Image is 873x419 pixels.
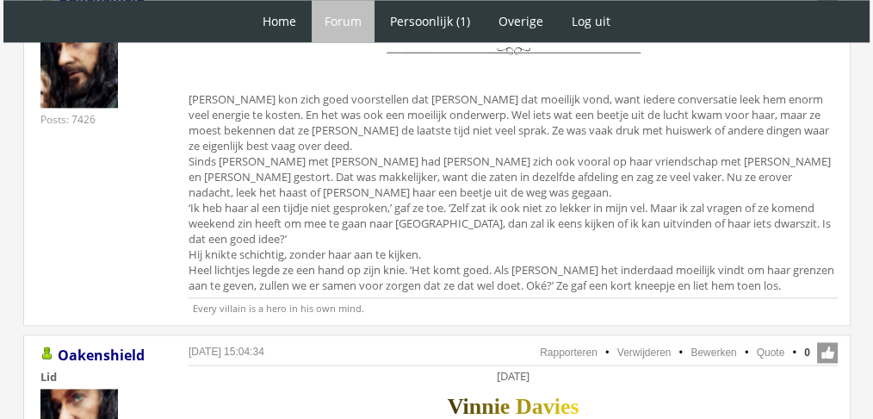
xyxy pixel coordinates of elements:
[554,394,560,419] span: i
[540,347,597,359] a: Rapporteren
[757,347,785,359] a: Quote
[494,394,500,419] span: i
[462,394,468,419] span: i
[448,394,463,419] span: V
[690,347,736,359] a: Bewerken
[40,347,54,360] img: Gebruiker is online
[543,394,554,419] span: v
[189,9,838,297] div: [PERSON_NAME] kon zich goed voorstellen dat [PERSON_NAME] dat moeilijk vond, want iedere conversa...
[570,394,579,419] span: s
[481,394,493,419] span: n
[189,297,838,315] p: Every villain is a hero in his own mind.
[40,30,118,108] img: Oakenshield
[804,345,810,360] span: 0
[58,346,145,365] a: Oakenshield
[469,394,481,419] span: n
[380,33,647,72] img: scheidingslijn.png
[617,347,672,359] a: Verwijderen
[516,394,532,419] span: D
[532,394,543,419] span: a
[500,394,511,419] span: e
[40,112,96,127] div: Posts: 7426
[560,394,571,419] span: e
[40,369,161,385] div: Lid
[189,346,264,358] a: [DATE] 15:04:34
